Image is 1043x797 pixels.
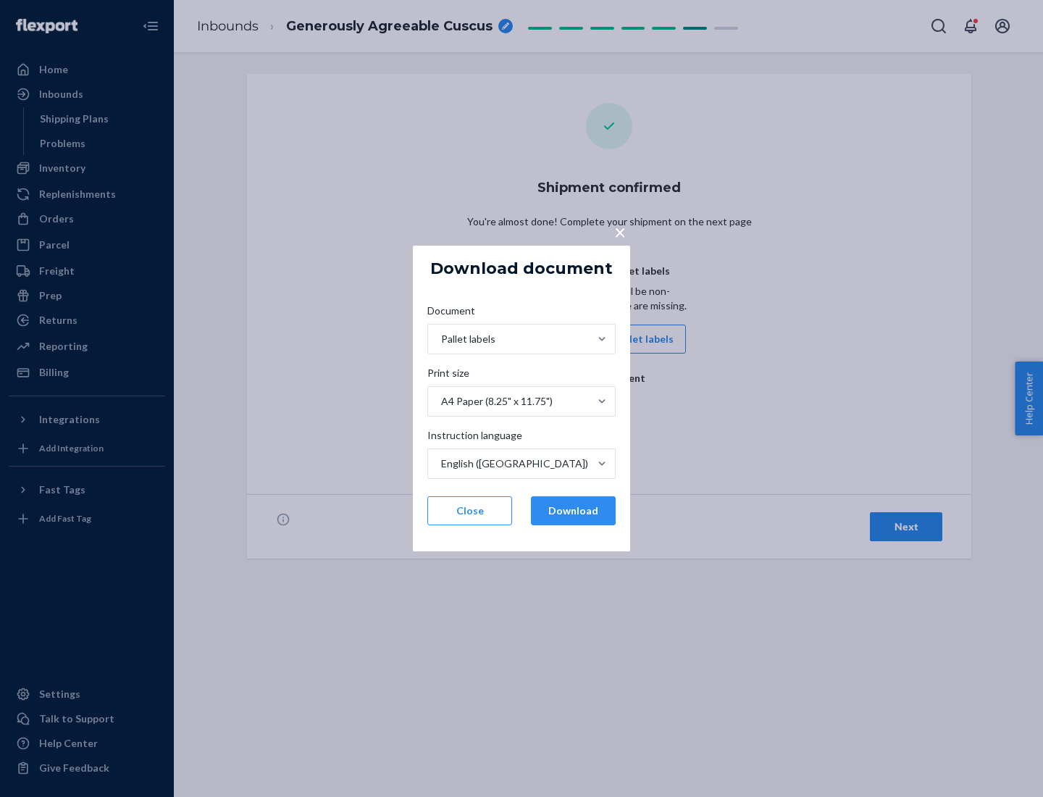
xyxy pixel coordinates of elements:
[614,220,626,244] span: ×
[441,456,588,471] div: English ([GEOGRAPHIC_DATA])
[430,260,613,278] h5: Download document
[441,332,495,346] div: Pallet labels
[531,496,616,525] button: Download
[427,496,512,525] button: Close
[427,428,522,448] span: Instruction language
[440,332,441,346] input: DocumentPallet labels
[440,456,441,471] input: Instruction languageEnglish ([GEOGRAPHIC_DATA])
[441,394,553,409] div: A4 Paper (8.25" x 11.75")
[427,304,475,324] span: Document
[427,366,469,386] span: Print size
[440,394,441,409] input: Print sizeA4 Paper (8.25" x 11.75")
